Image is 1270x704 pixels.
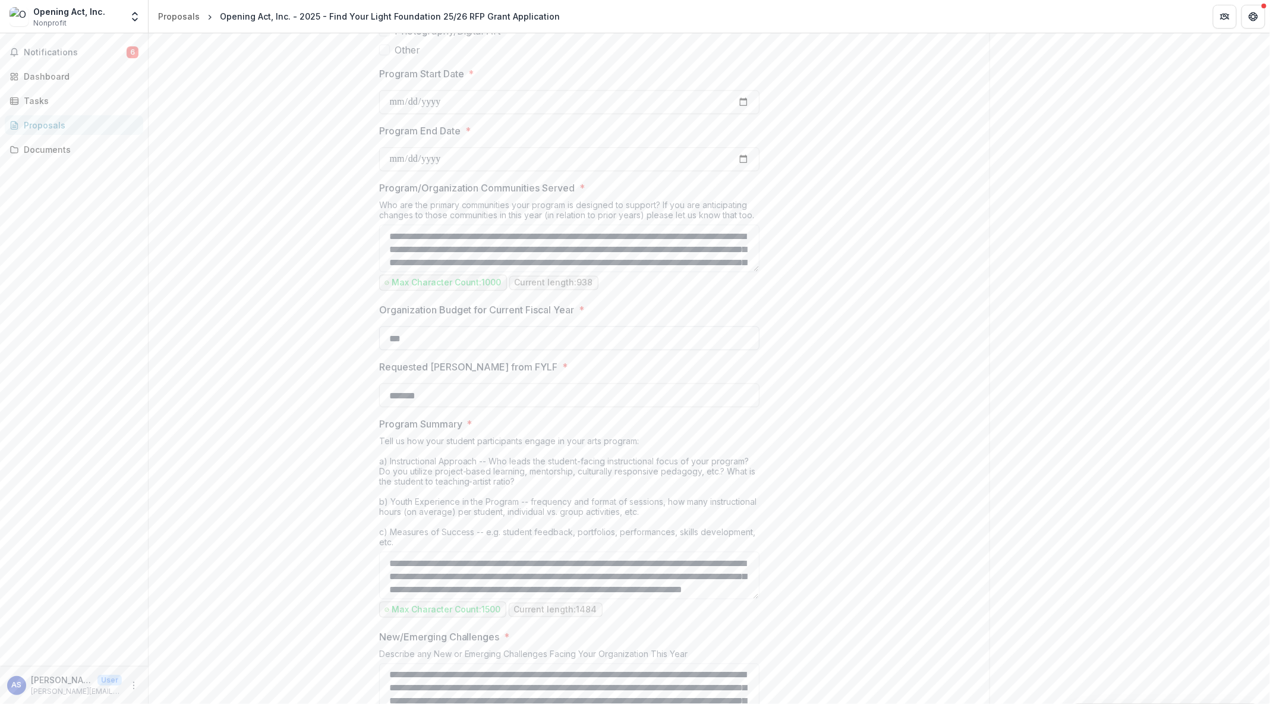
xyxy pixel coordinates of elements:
[379,649,760,664] div: Describe any New or Emerging Challenges Facing Your Organization This Year
[379,417,462,431] p: Program Summary
[12,681,22,689] div: Alexander Santiago-Jirau
[220,10,560,23] div: Opening Act, Inc. - 2025 - Find Your Light Foundation 25/26 RFP Grant Application
[5,43,143,62] button: Notifications6
[97,675,122,686] p: User
[24,119,134,131] div: Proposals
[31,686,122,697] p: [PERSON_NAME][EMAIL_ADDRESS][DOMAIN_NAME]
[158,10,200,23] div: Proposals
[5,91,143,111] a: Tasks
[379,630,500,644] p: New/Emerging Challenges
[24,143,134,156] div: Documents
[379,360,558,374] p: Requested [PERSON_NAME] from FYLF
[379,67,464,81] p: Program Start Date
[127,5,143,29] button: Open entity switcher
[379,124,461,138] p: Program End Date
[10,7,29,26] img: Opening Act, Inc.
[5,115,143,135] a: Proposals
[1213,5,1237,29] button: Partners
[33,5,105,18] div: Opening Act, Inc.
[392,605,501,615] p: Max Character Count: 1500
[31,674,93,686] p: [PERSON_NAME]
[153,8,204,25] a: Proposals
[33,18,67,29] span: Nonprofit
[379,200,760,225] div: Who are the primary communities your program is designed to support? If you are anticipating chan...
[153,8,565,25] nav: breadcrumb
[127,678,141,693] button: More
[24,48,127,58] span: Notifications
[24,95,134,107] div: Tasks
[514,605,597,615] p: Current length: 1484
[5,140,143,159] a: Documents
[5,67,143,86] a: Dashboard
[127,46,138,58] span: 6
[392,278,502,288] p: Max Character Count: 1000
[515,278,593,288] p: Current length: 938
[379,181,575,195] p: Program/Organization Communities Served
[24,70,134,83] div: Dashboard
[379,436,760,552] div: Tell us how your student participants engage in your arts program: a) Instructional Approach -- W...
[1241,5,1265,29] button: Get Help
[395,43,420,57] span: Other
[379,303,575,317] p: Organization Budget for Current Fiscal Year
